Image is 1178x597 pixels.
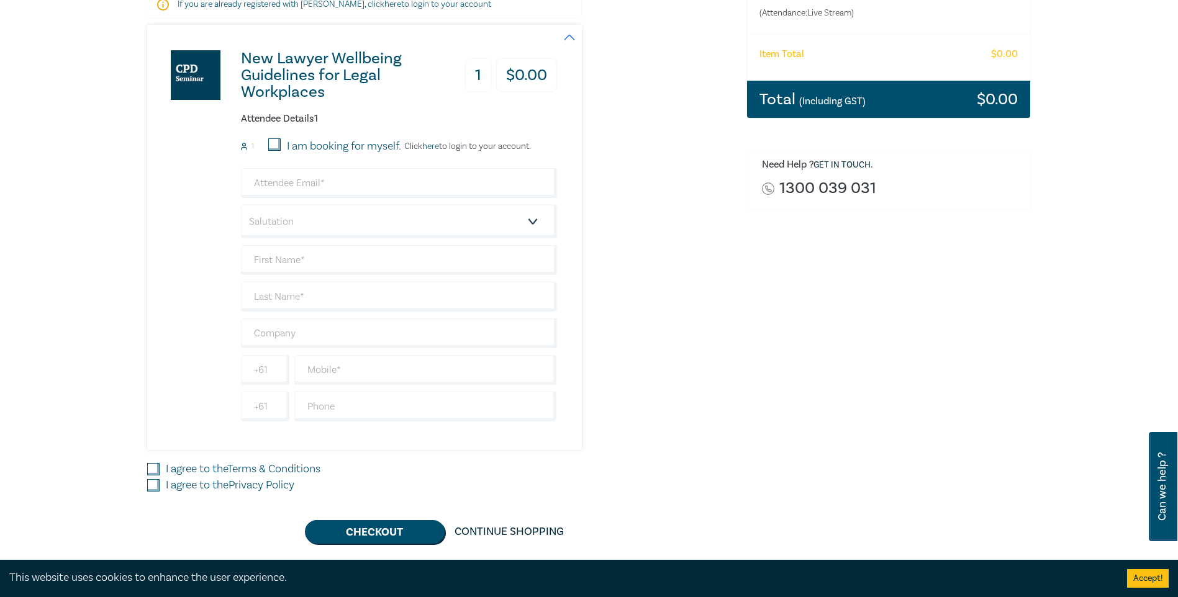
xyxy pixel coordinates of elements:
img: New Lawyer Wellbeing Guidelines for Legal Workplaces [171,50,220,100]
a: here [422,141,439,152]
button: Accept cookies [1127,569,1169,588]
input: Last Name* [241,282,557,312]
h3: 1 [465,58,491,92]
input: Mobile* [294,355,557,385]
input: Phone [294,392,557,421]
a: 1300 039 031 [779,180,876,197]
a: Get in touch [813,159,871,171]
h3: $ 0.00 [496,58,557,92]
h3: Total [759,91,866,107]
h3: New Lawyer Wellbeing Guidelines for Legal Workplaces [241,50,445,101]
input: Attendee Email* [241,168,557,198]
div: This website uses cookies to enhance the user experience. [9,570,1108,586]
input: First Name* [241,245,557,275]
label: I agree to the [166,477,294,493]
small: (Attendance: Live Stream ) [759,7,969,19]
a: Privacy Policy [229,478,294,492]
input: +61 [241,355,289,385]
h6: Attendee Details 1 [241,113,557,125]
h6: Item Total [759,48,804,60]
label: I agree to the [166,461,320,477]
input: Company [241,318,557,348]
button: Checkout [305,520,445,544]
a: Continue Shopping [445,520,574,544]
span: Can we help ? [1156,439,1168,534]
h3: $ 0.00 [977,91,1018,107]
h6: Need Help ? . [762,159,1022,171]
a: Terms & Conditions [227,462,320,476]
p: Click to login to your account. [401,141,531,151]
h6: $ 0.00 [991,48,1018,60]
small: (Including GST) [799,95,866,107]
small: 1 [251,142,254,151]
input: +61 [241,392,289,421]
label: I am booking for myself. [287,138,401,155]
